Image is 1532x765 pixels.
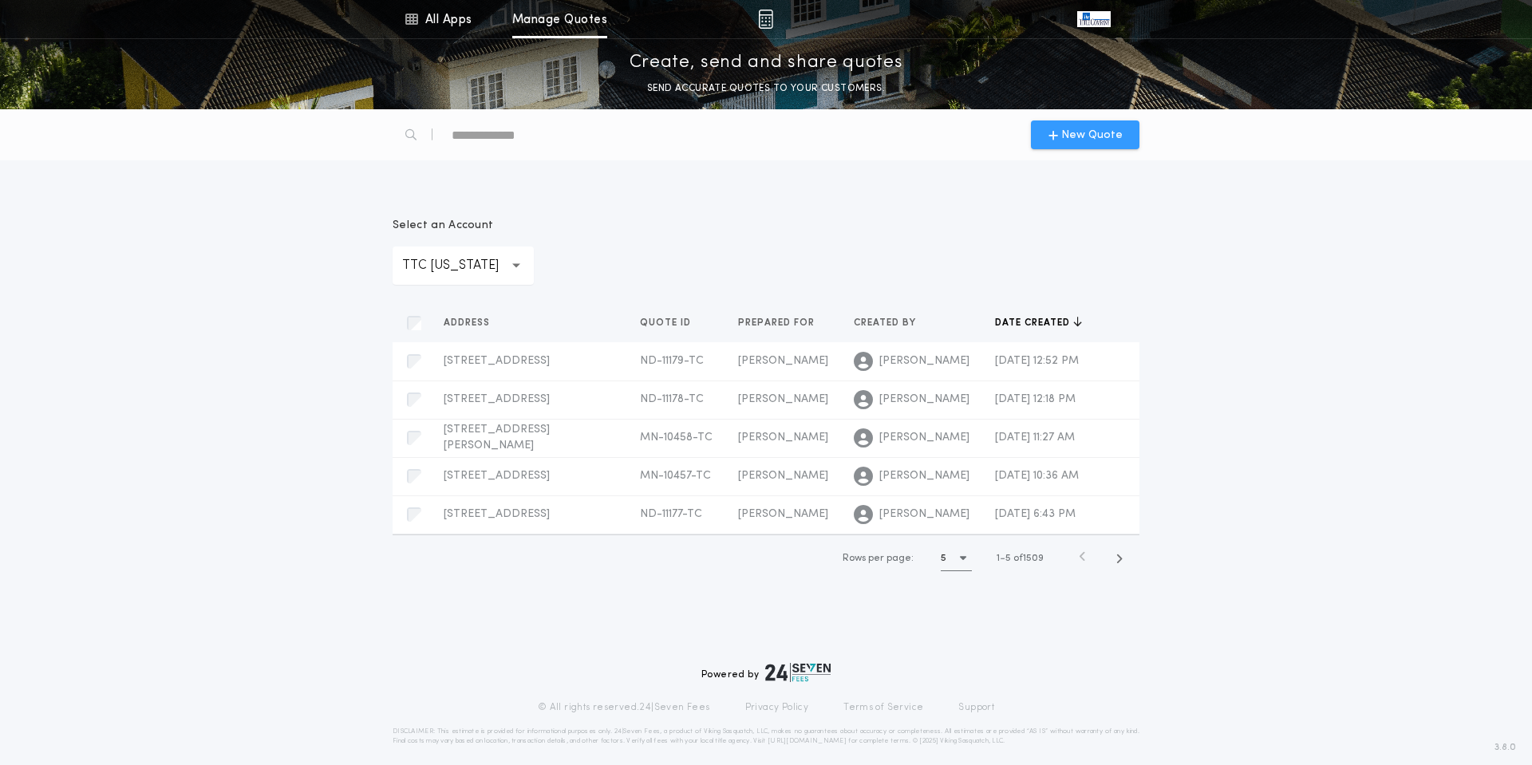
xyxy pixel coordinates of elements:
p: Select an Account [393,218,534,234]
span: MN-10458-TC [640,432,713,444]
span: [DATE] 6:43 PM [995,508,1076,520]
p: DISCLAIMER: This estimate is provided for informational purposes only. 24|Seven Fees, a product o... [393,727,1139,746]
span: [PERSON_NAME] [879,353,969,369]
span: [PERSON_NAME] [738,393,828,405]
span: ND-11179-TC [640,355,704,367]
h1: 5 [941,550,946,566]
p: TTC [US_STATE] [402,256,524,275]
a: Terms of Service [843,701,923,714]
span: [STREET_ADDRESS] [444,355,550,367]
img: vs-icon [1077,11,1111,27]
span: New Quote [1061,127,1123,144]
span: Address [444,317,493,329]
button: 5 [941,546,972,571]
span: [PERSON_NAME] [879,507,969,522]
span: Rows per page: [843,554,914,563]
img: img [758,10,773,29]
span: [STREET_ADDRESS] [444,508,550,520]
button: TTC [US_STATE] [393,246,534,285]
span: [STREET_ADDRESS] [444,470,550,482]
span: [STREET_ADDRESS] [444,393,550,405]
a: [URL][DOMAIN_NAME] [768,738,847,744]
p: SEND ACCURATE QUOTES TO YOUR CUSTOMERS. [647,81,885,97]
span: [DATE] 12:52 PM [995,355,1079,367]
p: © All rights reserved. 24|Seven Fees [538,701,710,714]
span: 3.8.0 [1494,740,1516,755]
a: Support [958,701,994,714]
span: [STREET_ADDRESS][PERSON_NAME] [444,424,550,452]
span: [DATE] 11:27 AM [995,432,1075,444]
span: Created by [854,317,919,329]
span: ND-11178-TC [640,393,704,405]
span: [PERSON_NAME] [738,508,828,520]
a: Privacy Policy [745,701,809,714]
p: Create, send and share quotes [630,50,903,76]
span: 1 [997,554,1000,563]
span: [PERSON_NAME] [879,430,969,446]
span: Prepared for [738,317,818,329]
img: logo [765,663,831,682]
span: [PERSON_NAME] [738,355,828,367]
span: of 1509 [1013,551,1044,566]
button: Created by [854,315,928,331]
button: Date created [995,315,1082,331]
span: ND-11177-TC [640,508,702,520]
button: Address [444,315,502,331]
span: Date created [995,317,1073,329]
span: [PERSON_NAME] [738,470,828,482]
button: Quote ID [640,315,703,331]
div: Powered by [701,663,831,682]
span: [PERSON_NAME] [879,392,969,408]
span: Quote ID [640,317,694,329]
span: 5 [1005,554,1011,563]
span: [PERSON_NAME] [879,468,969,484]
span: MN-10457-TC [640,470,711,482]
span: [DATE] 12:18 PM [995,393,1076,405]
span: [DATE] 10:36 AM [995,470,1079,482]
button: New Quote [1031,120,1139,149]
span: [PERSON_NAME] [738,432,828,444]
